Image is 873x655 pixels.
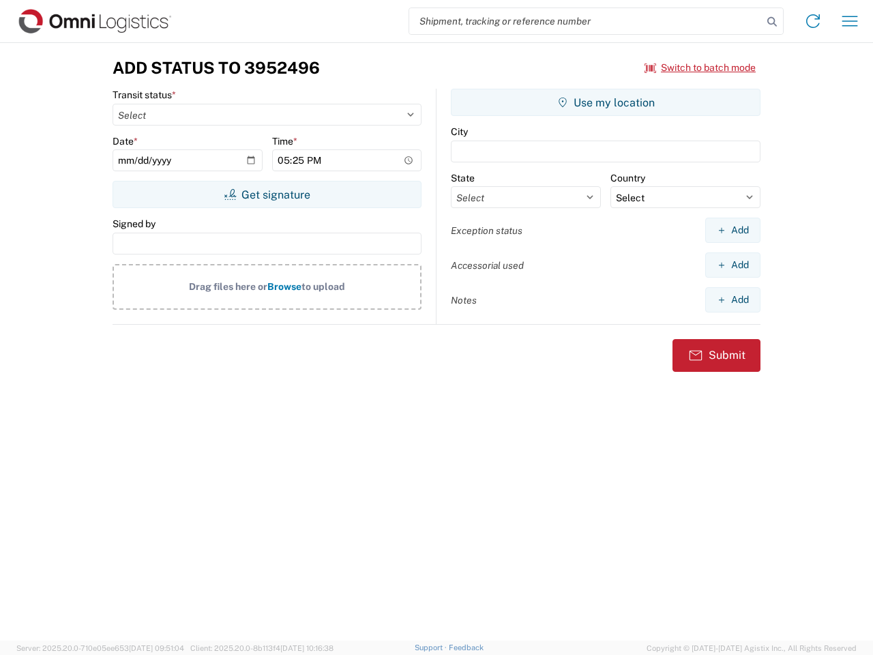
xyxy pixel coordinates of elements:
[451,89,760,116] button: Use my location
[451,126,468,138] label: City
[16,644,184,652] span: Server: 2025.20.0-710e05ee653
[113,181,421,208] button: Get signature
[280,644,334,652] span: [DATE] 10:16:38
[113,218,156,230] label: Signed by
[301,281,345,292] span: to upload
[647,642,857,654] span: Copyright © [DATE]-[DATE] Agistix Inc., All Rights Reserved
[645,57,756,79] button: Switch to batch mode
[705,252,760,278] button: Add
[672,339,760,372] button: Submit
[129,644,184,652] span: [DATE] 09:51:04
[415,643,449,652] a: Support
[449,643,484,652] a: Feedback
[451,172,475,184] label: State
[705,287,760,312] button: Add
[113,89,176,101] label: Transit status
[190,644,334,652] span: Client: 2025.20.0-8b113f4
[267,281,301,292] span: Browse
[113,58,320,78] h3: Add Status to 3952496
[113,135,138,147] label: Date
[451,259,524,272] label: Accessorial used
[189,281,267,292] span: Drag files here or
[451,224,522,237] label: Exception status
[610,172,645,184] label: Country
[409,8,763,34] input: Shipment, tracking or reference number
[272,135,297,147] label: Time
[705,218,760,243] button: Add
[451,294,477,306] label: Notes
